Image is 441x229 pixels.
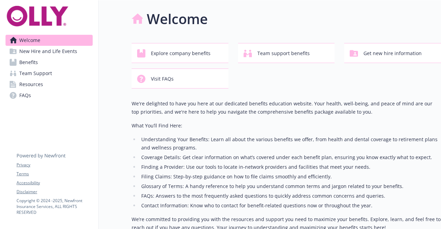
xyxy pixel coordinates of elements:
[19,68,52,79] span: Team Support
[139,192,441,200] li: FAQs: Answers to the most frequently asked questions to quickly address common concerns and queries.
[139,153,441,162] li: Coverage Details: Get clear information on what’s covered under each benefit plan, ensuring you k...
[6,79,93,90] a: Resources
[132,100,441,116] p: We're delighted to have you here at our dedicated benefits education website. Your health, well-b...
[6,35,93,46] a: Welcome
[151,47,211,60] span: Explore company benefits
[344,43,441,63] button: Get new hire information
[17,180,92,186] a: Accessibility
[139,135,441,152] li: Understanding Your Benefits: Learn all about the various benefits we offer, from health and denta...
[19,57,38,68] span: Benefits
[19,46,77,57] span: New Hire and Life Events
[139,163,441,171] li: Finding a Provider: Use our tools to locate in-network providers and facilities that meet your ne...
[6,57,93,68] a: Benefits
[132,69,228,89] button: Visit FAQs
[6,46,93,57] a: New Hire and Life Events
[139,182,441,190] li: Glossary of Terms: A handy reference to help you understand common terms and jargon related to yo...
[17,198,92,215] p: Copyright © 2024 - 2025 , Newfront Insurance Services, ALL RIGHTS RESERVED
[139,201,441,210] li: Contact Information: Know who to contact for benefit-related questions now or throughout the year.
[132,43,228,63] button: Explore company benefits
[6,68,93,79] a: Team Support
[19,90,31,101] span: FAQs
[19,35,40,46] span: Welcome
[238,43,335,63] button: Team support benefits
[6,90,93,101] a: FAQs
[139,173,441,181] li: Filing Claims: Step-by-step guidance on how to file claims smoothly and efficiently.
[17,162,92,168] a: Privacy
[257,47,310,60] span: Team support benefits
[17,189,92,195] a: Disclaimer
[363,47,422,60] span: Get new hire information
[19,79,43,90] span: Resources
[151,72,174,85] span: Visit FAQs
[17,171,92,177] a: Terms
[132,122,441,130] p: What You’ll Find Here:
[147,9,208,29] h1: Welcome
